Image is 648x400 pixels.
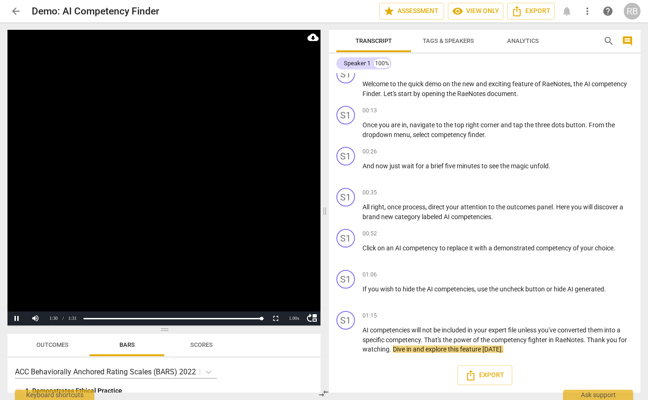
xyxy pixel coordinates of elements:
[488,80,512,88] span: exciting
[422,90,446,97] span: opening
[425,345,448,353] span: explore
[582,6,593,17] span: more_vert
[489,162,500,170] span: see
[416,285,427,293] span: the
[413,345,425,353] span: and
[457,90,487,97] span: RaeNotes
[452,6,463,17] span: visibility
[336,270,355,289] div: Change speaker
[606,336,619,344] span: you
[362,203,371,211] span: All
[546,285,554,293] span: or
[386,336,421,344] span: competency
[606,121,615,129] span: the
[448,3,503,20] button: View only
[395,244,403,252] span: AI
[425,162,431,170] span: a
[434,285,474,293] span: competencies
[573,80,584,88] span: the
[444,121,454,129] span: the
[476,80,488,88] span: and
[502,345,503,353] span: .
[431,162,445,170] span: brief
[427,285,434,293] span: AI
[536,244,573,252] span: competency
[402,162,416,170] span: wait
[555,336,584,344] span: RaeNotes
[481,336,491,344] span: the
[307,32,319,43] span: cloud_download
[575,285,604,293] span: generated
[362,121,379,129] span: Once
[446,203,460,211] span: your
[425,80,443,88] span: demo
[460,203,488,211] span: attention
[362,244,377,252] span: Click
[496,203,507,211] span: the
[573,244,580,252] span: of
[542,80,571,88] span: RaeNotes
[488,326,508,334] span: expert
[15,366,196,377] p: ACC Behaviorally Anchored Rating Scales (BARS) 2022
[410,121,436,129] span: navigate
[362,80,390,88] span: Welcome
[442,326,467,334] span: included
[507,203,537,211] span: outcomes
[390,345,393,353] span: .
[344,59,370,68] div: Speaker 1
[362,312,377,320] span: 01:15
[49,311,58,325] div: 1:30
[516,90,518,97] span: .
[362,107,377,115] span: 00:13
[403,203,425,211] span: process
[336,188,355,207] div: Change speaker
[563,390,633,400] div: Ask support
[379,121,391,129] span: you
[362,213,381,221] span: brand
[431,131,468,138] span: competency
[307,312,318,324] span: move_up
[500,162,511,170] span: the
[380,285,395,293] span: wish
[413,90,422,97] span: by
[556,203,571,211] span: Here
[589,121,606,129] span: From
[537,203,553,211] span: panel
[402,121,407,129] span: in
[390,80,397,88] span: to
[395,213,422,221] span: category
[383,6,440,17] span: Assessment
[488,203,496,211] span: to
[433,326,442,334] span: be
[393,345,406,353] span: Dive
[553,203,556,211] span: .
[592,80,627,88] span: competency
[376,162,390,170] span: now
[336,106,355,124] div: Change speaker
[602,6,613,17] span: help
[424,336,443,344] span: That's
[374,59,390,68] div: 100%
[474,285,477,293] span: ,
[557,326,588,334] span: converted
[601,34,616,48] button: Search
[439,244,447,252] span: to
[380,90,383,97] span: .
[447,244,469,252] span: replace
[362,285,368,293] span: If
[524,121,535,129] span: the
[69,311,77,325] div: 1:31
[620,34,635,48] button: Show/Hide comments
[474,326,488,334] span: your
[535,121,551,129] span: three
[15,390,94,400] div: Keyboard shortcuts
[491,336,528,344] span: competency
[391,121,402,129] span: are
[580,244,595,252] span: your
[551,121,566,129] span: dots
[488,244,494,252] span: a
[511,162,530,170] span: magic
[467,326,474,334] span: in
[507,3,555,20] button: Export
[411,326,422,334] span: will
